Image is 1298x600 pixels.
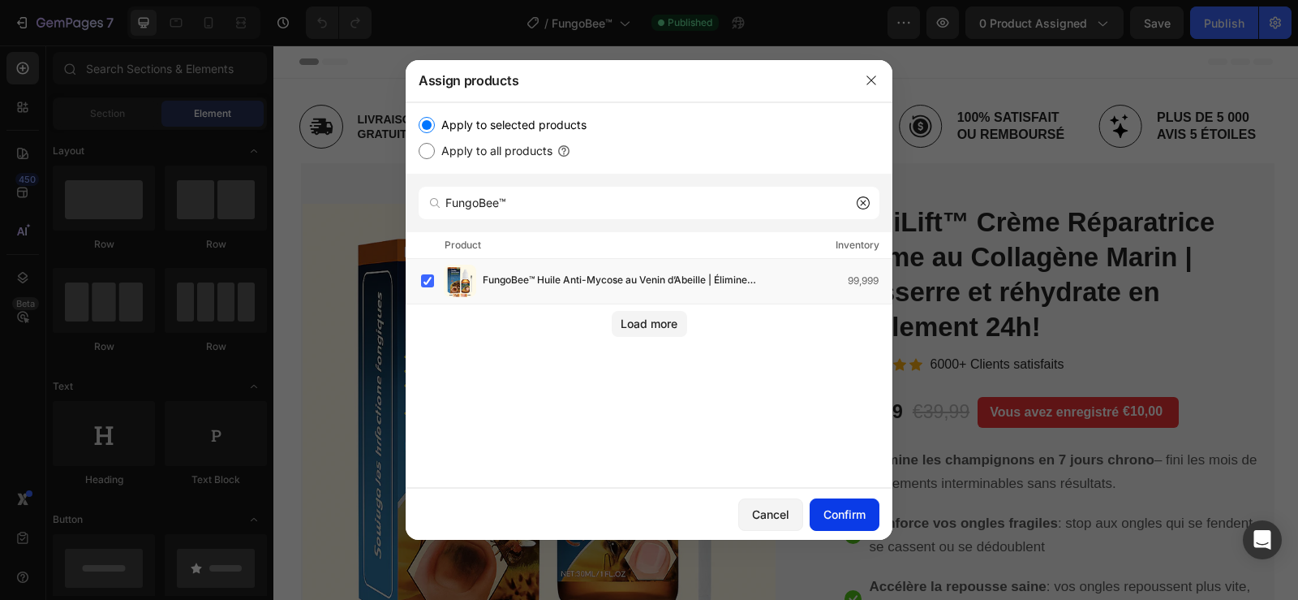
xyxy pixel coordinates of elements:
[484,66,597,95] p: Assistance client rapide
[419,187,879,219] input: Search products
[738,499,803,531] button: Cancel
[638,353,698,381] div: €39,99
[226,59,269,102] img: gempages_574280435123618862-878beb9b-2cf5-4021-b36e-5ca7c3bd14e0.svg
[596,407,881,422] strong: Élimine les champignons en 7 jours chrono
[483,272,765,290] span: FungoBee™ Huile Anti-Mycose au Venin d’Abeille | Élimine champignons et ongles jaunes en 7 jours!
[84,67,198,96] p: Livraison gratuite
[848,355,891,378] div: €10,00
[444,265,476,297] img: product-img
[752,506,789,523] div: Cancel
[435,115,587,135] label: Apply to selected products
[406,102,892,488] div: />
[657,308,791,331] p: 6000+ Clients satisfaits
[284,66,398,95] p: Satisfaction garantie
[612,311,687,337] button: Load more
[596,470,983,509] span: : stop aux ongles qui se fendent, se cassent ou se dédoublent
[621,315,677,332] div: Load more
[435,141,552,161] label: Apply to all products
[883,64,997,98] p: Plus de 5 000 avis 5 étoiles
[810,499,879,531] button: Confirm
[425,59,469,102] img: gempages_574280435123618862-d831e25b-22f8-4ff2-9ca5-372c61996707.svg
[684,64,797,98] p: 100% satisfait ou remboursé
[406,59,850,101] div: Assign products
[445,237,481,253] div: Product
[571,158,999,301] a: VagiLift™ Crème Réparatrice Intime au Collagène Marin | Resserre et réhydrate en seulement 24h!
[1243,520,1282,559] div: Open Intercom Messenger
[823,506,866,523] div: Confirm
[596,407,984,446] span: – fini les mois de traitements interminables sans résultats.
[836,237,879,253] div: Inventory
[625,59,669,102] img: gempages_574280435123618862-96194c64-8bdf-43c0-af1b-a5a15124219e.svg
[848,273,892,289] div: 99,999
[714,355,848,379] div: Vous avez enregistré
[26,59,70,103] img: gempages_574280435123618862-d95dd623-96be-4459-bc48-c79c90a189d8.svg
[596,470,784,486] strong: Renforce vos ongles fragiles
[825,59,869,102] img: gempages_574280435123618862-c5b38b6f-e6d4-439b-a786-5cc39255501c.svg
[596,533,773,549] strong: Accélère la repousse saine
[571,353,631,381] div: €29,99
[596,533,978,572] span: : vos ongles repoussent plus vite, plus durs et plus solides.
